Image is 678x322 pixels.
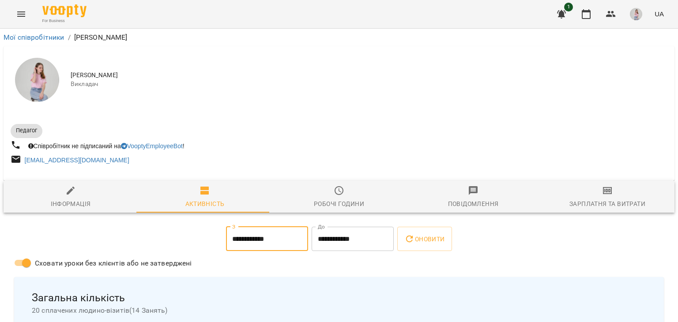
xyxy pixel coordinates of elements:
img: 5a3acf09a0f7ca778c7c1822df7761ae.png [630,8,642,20]
a: VooptyEmployeeBot [121,142,183,150]
a: [EMAIL_ADDRESS][DOMAIN_NAME] [25,157,129,164]
img: Voopty Logo [42,4,87,17]
div: Співробітник не підписаний на ! [26,140,186,152]
div: Повідомлення [448,198,499,209]
nav: breadcrumb [4,32,674,43]
span: Викладач [71,80,667,89]
li: / [68,32,71,43]
button: Оновити [397,227,452,251]
button: Menu [11,4,32,25]
img: Марчак Катерина Василівна [15,58,59,102]
div: Активність [185,198,225,209]
p: [PERSON_NAME] [74,32,128,43]
span: For Business [42,18,87,24]
span: 20 сплачених людино-візитів ( 14 Занять ) [32,305,646,316]
span: [PERSON_NAME] [71,71,667,80]
span: 1 [564,3,573,11]
span: Загальна кількість [32,291,646,305]
span: Педагог [11,127,42,135]
span: Оновити [404,234,444,244]
div: Інформація [51,198,91,209]
button: UA [651,6,667,22]
a: Мої співробітники [4,33,64,41]
div: Зарплатня та Витрати [569,198,645,209]
span: UA [655,9,664,19]
div: Робочі години [314,198,364,209]
span: Сховати уроки без клієнтів або не затверджені [35,258,192,269]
